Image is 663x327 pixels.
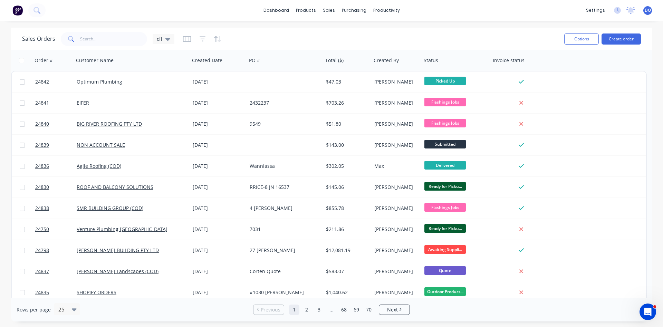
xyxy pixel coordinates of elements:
a: ROOF AND BALCONY SOLUTIONS [77,184,153,190]
span: 24840 [35,121,49,127]
a: Next page [379,306,410,313]
span: d1 [157,35,163,42]
span: 24750 [35,226,49,233]
span: 24839 [35,142,49,148]
span: 24838 [35,205,49,212]
div: 9549 [250,121,317,127]
span: Flashings Jobs [424,98,466,106]
div: 2432237 [250,99,317,106]
div: RRICE-8 JN 16537 [250,184,317,191]
a: 24835 [35,282,77,303]
a: 24838 [35,198,77,219]
div: $12,081.19 [326,247,367,254]
div: 7031 [250,226,317,233]
div: Status [424,57,438,64]
div: $51.80 [326,121,367,127]
div: [PERSON_NAME] [374,268,417,275]
div: $855.78 [326,205,367,212]
div: products [292,5,319,16]
a: 24830 [35,177,77,198]
div: settings [583,5,608,16]
div: [DATE] [193,121,244,127]
div: [DATE] [193,247,244,254]
div: [DATE] [193,163,244,170]
a: Agile Roofing (COD) [77,163,121,169]
span: Submitted [424,140,466,148]
span: 24830 [35,184,49,191]
a: EIFER [77,99,89,106]
a: Page 70 [364,305,374,315]
span: Next [387,306,398,313]
div: $143.00 [326,142,367,148]
div: [PERSON_NAME] [374,205,417,212]
span: Flashings Jobs [424,203,466,212]
div: Invoice status [493,57,525,64]
a: Previous page [253,306,284,313]
div: [DATE] [193,205,244,212]
div: Wanniassa [250,163,317,170]
div: [DATE] [193,268,244,275]
iframe: Intercom live chat [640,304,656,320]
div: sales [319,5,338,16]
div: $302.05 [326,163,367,170]
span: 24836 [35,163,49,170]
div: [PERSON_NAME] [374,184,417,191]
span: 24798 [35,247,49,254]
div: Customer Name [76,57,114,64]
a: NON ACCOUNT SALE [77,142,125,148]
span: 24835 [35,289,49,296]
div: [DATE] [193,99,244,106]
div: [PERSON_NAME] [374,78,417,85]
span: Delivered [424,161,466,170]
a: BIG RIVER ROOFING PTY LTD [77,121,142,127]
div: [PERSON_NAME] [374,121,417,127]
a: SMR BUILDING GROUP (COD) [77,205,143,211]
div: Created By [374,57,399,64]
span: Rows per page [17,306,51,313]
span: 24837 [35,268,49,275]
div: #1030 [PERSON_NAME] [250,289,317,296]
div: [DATE] [193,289,244,296]
div: Created Date [192,57,222,64]
button: Create order [602,33,641,45]
div: $583.07 [326,268,367,275]
a: 24840 [35,114,77,134]
a: 24750 [35,219,77,240]
a: [PERSON_NAME] Landscapes (COD) [77,268,158,275]
span: Flashings Jobs [424,119,466,127]
input: Search... [80,32,147,46]
div: [DATE] [193,226,244,233]
div: [DATE] [193,184,244,191]
a: 24839 [35,135,77,155]
a: dashboard [260,5,292,16]
div: Order # [35,57,53,64]
span: Picked Up [424,77,466,85]
a: 24842 [35,71,77,92]
a: Page 3 [314,305,324,315]
a: Optimum Plumbing [77,78,122,85]
a: [PERSON_NAME] BUILDING PTY LTD [77,247,159,253]
span: DO [645,7,651,13]
div: 27 [PERSON_NAME] [250,247,317,254]
span: Previous [261,306,280,313]
div: [DATE] [193,142,244,148]
div: Total ($) [325,57,344,64]
div: [PERSON_NAME] [374,247,417,254]
a: Page 68 [339,305,349,315]
h1: Sales Orders [22,36,55,42]
a: Venture Plumbing [GEOGRAPHIC_DATA] [77,226,167,232]
div: [DATE] [193,78,244,85]
img: Factory [12,5,23,16]
span: Awaiting Suppli... [424,245,466,254]
div: $1,040.62 [326,289,367,296]
a: Jump forward [326,305,337,315]
span: Outdoor Product... [424,287,466,296]
a: 24798 [35,240,77,261]
div: [PERSON_NAME] [374,99,417,106]
a: Page 69 [351,305,362,315]
ul: Pagination [250,305,413,315]
button: Options [564,33,599,45]
div: [PERSON_NAME] [374,289,417,296]
span: Ready for Picku... [424,224,466,233]
span: Ready for Picku... [424,182,466,191]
